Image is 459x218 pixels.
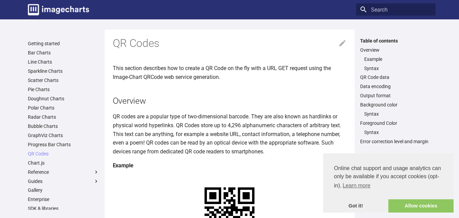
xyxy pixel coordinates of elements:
[360,93,431,99] a: Output format
[360,74,431,80] a: QR Code data
[360,102,431,108] a: Background color
[360,120,431,126] a: Foreground Color
[364,111,431,117] a: Syntax
[360,56,431,71] nav: Overview
[356,38,436,44] label: Table of contents
[28,68,99,74] a: Sparkline Charts
[113,161,347,170] h4: Example
[388,199,454,213] a: allow cookies
[28,160,99,166] a: Chart.js
[28,114,99,120] a: Radar Charts
[28,59,99,65] a: Line Charts
[360,138,431,145] a: Error correction level and margin
[364,56,431,62] a: Example
[28,169,99,175] label: Reference
[28,4,89,15] img: logo
[28,205,99,212] a: SDK & libraries
[334,164,443,191] span: Online chat support and usage analytics can only be available if you accept cookies (opt-in).
[28,178,99,184] label: Guides
[356,38,436,145] nav: Table of contents
[356,3,436,16] input: Search
[28,40,99,47] a: Getting started
[28,86,99,93] a: Pie Charts
[364,129,431,135] a: Syntax
[360,83,431,89] a: Data encoding
[28,77,99,83] a: Scatter Charts
[113,64,347,81] p: This section describes how to create a QR Code on the fly with a URL GET request using the Image-...
[360,129,431,135] nav: Foreground Color
[113,112,347,156] p: QR codes are a popular type of two-dimensional barcode. They are also known as hardlinks or physi...
[364,65,431,71] a: Syntax
[113,36,347,51] h1: QR Codes
[323,199,388,213] a: dismiss cookie message
[341,181,371,191] a: learn more about cookies
[28,187,99,193] a: Gallery
[360,111,431,117] nav: Background color
[28,132,99,138] a: GraphViz Charts
[28,96,99,102] a: Doughnut Charts
[25,1,92,18] a: Image-Charts documentation
[28,141,99,148] a: Progress Bar Charts
[28,151,99,157] a: QR Codes
[323,153,454,213] div: cookieconsent
[360,47,431,53] a: Overview
[28,196,99,202] a: Enterprise
[28,105,99,111] a: Polar Charts
[28,123,99,129] a: Bubble Charts
[28,50,99,56] a: Bar Charts
[113,95,347,107] h2: Overview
